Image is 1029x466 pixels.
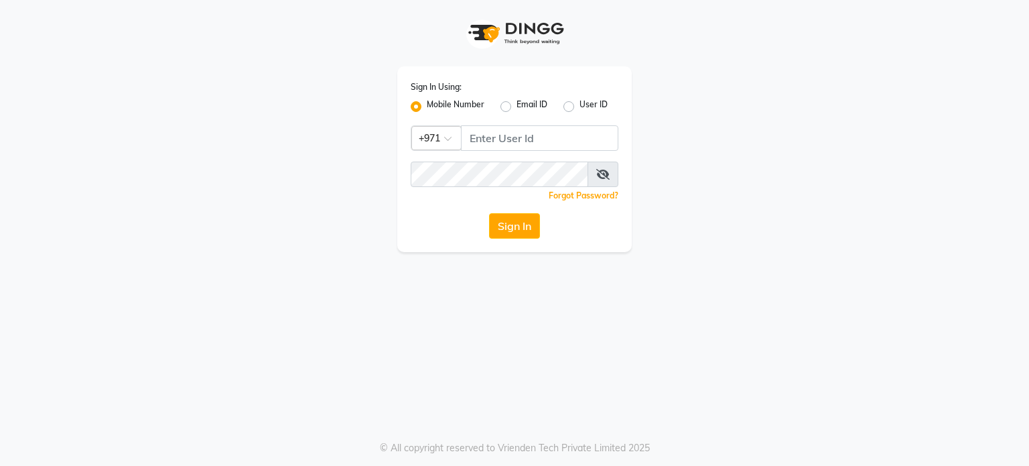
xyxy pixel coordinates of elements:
label: Email ID [517,99,547,115]
label: User ID [579,99,608,115]
a: Forgot Password? [549,190,618,200]
img: logo1.svg [461,13,568,53]
label: Sign In Using: [411,81,462,93]
button: Sign In [489,213,540,239]
input: Username [461,125,618,151]
label: Mobile Number [427,99,484,115]
input: Username [411,162,588,187]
